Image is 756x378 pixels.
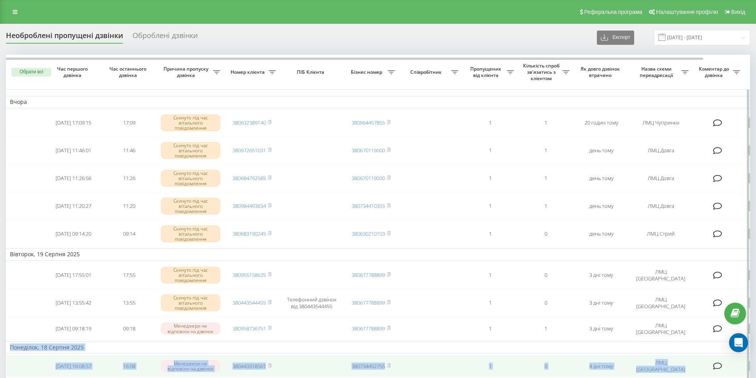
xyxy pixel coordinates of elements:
[629,290,693,316] td: ЛМЦ [GEOGRAPHIC_DATA]
[161,294,220,312] div: Скинуто під час вітального повідомлення
[462,138,518,164] td: 1
[573,165,629,192] td: день тому
[352,271,385,278] a: 380677788899
[233,299,266,306] a: 380443544455
[462,193,518,219] td: 1
[629,221,693,247] td: ЛМЦ Стрий
[101,110,157,136] td: 17:09
[518,318,573,340] td: 1
[731,9,745,15] span: Вихід
[233,363,266,370] a: 380443318561
[46,318,101,340] td: [DATE] 09:18:19
[597,31,634,45] button: Експорт
[101,355,157,377] td: 16:08
[352,325,385,332] a: 380677788899
[352,230,385,237] a: 380630210103
[573,138,629,164] td: день тому
[518,355,573,377] td: 0
[629,110,693,136] td: ЛМЦ Чупринки
[573,193,629,219] td: день тому
[161,198,220,215] div: Скинуто під час вітального повідомлення
[462,221,518,247] td: 1
[52,66,95,78] span: Час першого дзвінка
[629,355,693,377] td: ЛМЦ [GEOGRAPHIC_DATA]
[633,66,681,78] span: Назва схеми переадресації
[161,170,220,187] div: Скинуто під час вітального повідомлення
[228,69,269,75] span: Номер клієнта
[161,267,220,284] div: Скинуто під час вітального повідомлення
[466,66,507,78] span: Пропущених від клієнта
[584,9,643,15] span: Реферальна програма
[101,221,157,247] td: 09:14
[573,262,629,288] td: 3 дні тому
[573,318,629,340] td: 3 дні тому
[101,138,157,164] td: 11:46
[462,355,518,377] td: 1
[161,225,220,243] div: Скинуто під час вітального повідомлення
[161,142,220,159] div: Скинуто під час вітального повідомлення
[629,262,693,288] td: ЛМЦ [GEOGRAPHIC_DATA]
[696,66,733,78] span: Коментар до дзвінка
[518,262,573,288] td: 0
[161,66,213,78] span: Причина пропуску дзвінка
[352,119,385,126] a: 380964457855
[522,63,562,81] span: Кількість спроб зв'язатись з клієнтом
[46,193,101,219] td: [DATE] 11:20:27
[629,165,693,192] td: ЛМЦ Довга
[233,325,266,332] a: 380958736751
[518,193,573,219] td: 1
[352,147,385,154] a: 380670119000
[352,175,385,182] a: 380670119000
[462,318,518,340] td: 1
[573,290,629,316] td: 3 дні тому
[462,110,518,136] td: 1
[46,290,101,316] td: [DATE] 13:55:42
[233,202,266,209] a: 380984493634
[518,221,573,247] td: 0
[629,138,693,164] td: ЛМЦ Довга
[6,31,123,44] div: Необроблені пропущені дзвінки
[161,114,220,132] div: Скинуто під час вітального повідомлення
[233,147,266,154] a: 380972651031
[352,202,385,209] a: 380734410355
[46,138,101,164] td: [DATE] 11:46:01
[462,290,518,316] td: 1
[729,333,748,352] div: Open Intercom Messenger
[46,355,101,377] td: [DATE] 16:08:57
[287,69,337,75] span: ПІБ Клієнта
[233,230,266,237] a: 380683190245
[46,221,101,247] td: [DATE] 09:14:20
[161,360,220,372] div: Менеджери не відповіли на дзвінок
[629,318,693,340] td: ЛМЦ [GEOGRAPHIC_DATA]
[403,69,451,75] span: Співробітник
[101,193,157,219] td: 11:20
[352,363,385,370] a: 380734452755
[573,355,629,377] td: 4 дні тому
[518,110,573,136] td: 1
[347,69,388,75] span: Бізнес номер
[462,165,518,192] td: 1
[46,262,101,288] td: [DATE] 17:55:01
[518,165,573,192] td: 1
[233,271,266,278] a: 380955158625
[108,66,150,78] span: Час останнього дзвінка
[280,290,343,316] td: Телефонний дзвінок від 380443544455
[233,119,266,126] a: 380632389140
[656,9,718,15] span: Налаштування профілю
[46,165,101,192] td: [DATE] 11:26:56
[518,138,573,164] td: 1
[580,66,623,78] span: Як довго дзвінок втрачено
[352,299,385,306] a: 380677788899
[101,262,157,288] td: 17:55
[101,165,157,192] td: 11:26
[629,193,693,219] td: ЛМЦ Довга
[101,290,157,316] td: 13:55
[573,110,629,136] td: 20 годин тому
[573,221,629,247] td: день тому
[12,68,51,77] button: Обрати всі
[133,31,198,44] div: Оброблені дзвінки
[462,262,518,288] td: 1
[518,290,573,316] td: 0
[101,318,157,340] td: 09:18
[161,322,220,334] div: Менеджери не відповіли на дзвінок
